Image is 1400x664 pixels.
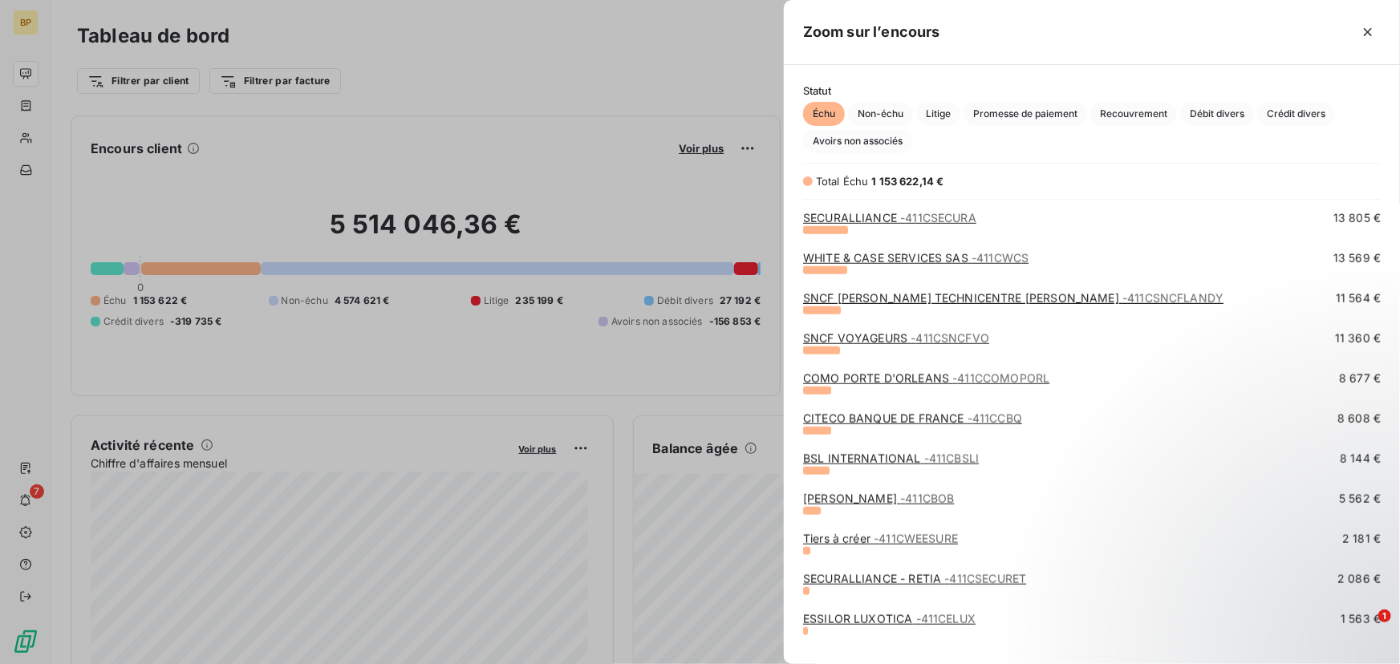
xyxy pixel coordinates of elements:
[924,451,979,465] span: - 411CBSLI
[1122,291,1223,305] span: - 411CSNCFLANDY
[803,612,976,626] a: ESSILOR LUXOTICA
[1335,330,1381,346] span: 11 360 €
[1337,411,1381,427] span: 8 608 €
[900,492,954,505] span: - 411CBOB
[803,492,954,505] a: [PERSON_NAME]
[1333,250,1381,266] span: 13 569 €
[1079,508,1400,621] iframe: Intercom notifications message
[803,21,940,43] h5: Zoom sur l’encours
[911,331,989,345] span: - 411CSNCFVO
[803,251,1029,265] a: WHITE & CASE SERVICES SAS
[1345,609,1384,648] iframe: Intercom live chat
[916,612,976,626] span: - 411CELUX
[1339,491,1381,507] span: 5 562 €
[1333,210,1381,226] span: 13 805 €
[803,102,845,126] button: Échu
[1257,102,1335,126] button: Crédit divers
[916,102,960,126] button: Litige
[803,371,1049,385] a: COMO PORTE D'ORLEANS
[1336,290,1381,306] span: 11 564 €
[1180,102,1254,126] button: Débit divers
[848,102,913,126] button: Non-échu
[1090,102,1177,126] button: Recouvrement
[972,251,1029,265] span: - 411CWCS
[803,331,989,345] a: SNCF VOYAGEURS
[803,129,912,153] button: Avoirs non associés
[964,102,1087,126] button: Promesse de paiement
[1340,451,1381,467] span: 8 144 €
[874,532,958,545] span: - 411CWEESURE
[952,371,1049,385] span: - 411CCOMOPORL
[803,451,979,465] a: BSL INTERNATIONAL
[784,209,1400,645] div: grid
[1341,611,1381,627] span: 1 563 €
[872,175,944,188] span: 1 153 622,14 €
[1339,370,1381,387] span: 8 677 €
[803,411,1022,425] a: CITECO BANQUE DE FRANCE
[803,211,976,225] a: SECURALLIANCE
[803,84,1381,97] span: Statut
[968,411,1022,425] span: - 411CCBQ
[803,532,958,545] a: Tiers à créer
[803,291,1223,305] a: SNCF [PERSON_NAME] TECHNICENTRE [PERSON_NAME]
[900,211,976,225] span: - 411CSECURA
[803,572,1026,585] a: SECURALLIANCE - RETIA
[1378,609,1391,622] span: 1
[816,175,869,188] span: Total Échu
[944,572,1026,585] span: - 411CSECURET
